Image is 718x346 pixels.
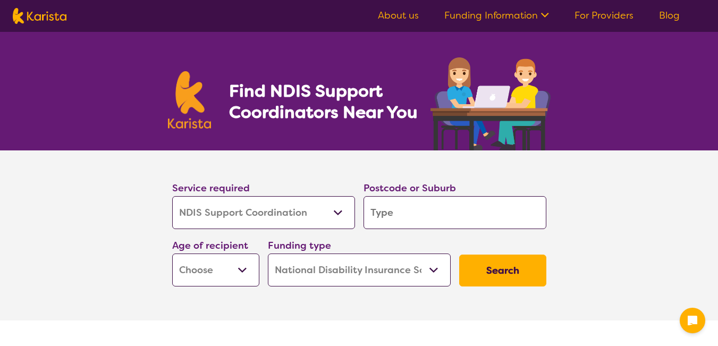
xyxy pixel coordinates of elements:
[364,182,456,195] label: Postcode or Suburb
[575,9,633,22] a: For Providers
[13,8,66,24] img: Karista logo
[378,9,419,22] a: About us
[168,71,212,129] img: Karista logo
[172,239,248,252] label: Age of recipient
[444,9,549,22] a: Funding Information
[172,182,250,195] label: Service required
[268,239,331,252] label: Funding type
[659,9,680,22] a: Blog
[229,80,426,123] h1: Find NDIS Support Coordinators Near You
[430,57,551,150] img: support-coordination
[364,196,546,229] input: Type
[459,255,546,286] button: Search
